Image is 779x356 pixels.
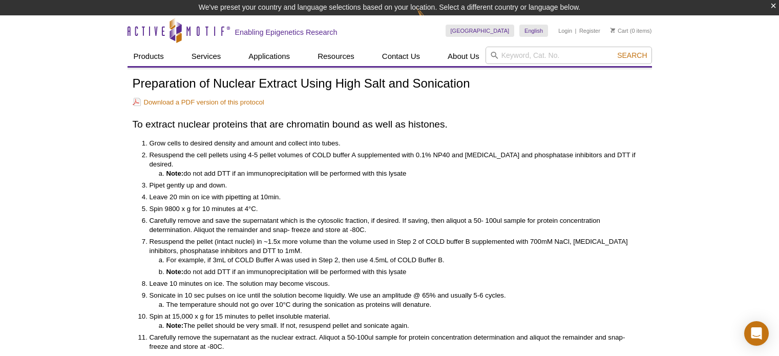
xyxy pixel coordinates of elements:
[133,77,647,92] h1: Preparation of Nuclear Extract Using High Salt and Sonication
[311,47,361,66] a: Resources
[744,321,769,346] div: Open Intercom Messenger
[166,268,184,276] strong: Note:
[185,47,227,66] a: Services
[446,25,515,37] a: [GEOGRAPHIC_DATA]
[575,25,577,37] li: |
[150,181,637,190] li: Pipet gently up and down.
[610,28,615,33] img: Your Cart
[166,322,184,329] strong: Note:
[558,27,572,34] a: Login
[150,312,637,330] li: Spin at 15,000 x g for 15 minutes to pellet insoluble material.
[150,279,637,288] li: Leave 10 minutes on ice. The solution may become viscous.
[610,25,652,37] li: (0 items)
[166,170,184,177] strong: Note:
[486,47,652,64] input: Keyword, Cat. No.
[150,216,637,235] li: Carefully remove and save the supernatant which is the cytosolic fraction, if desired. If saving,...
[579,27,600,34] a: Register
[166,169,637,178] li: do not add DTT if an immunoprecipitation will be performed with this lysate
[617,51,647,59] span: Search
[242,47,296,66] a: Applications
[150,139,637,148] li: Grow cells to desired density and amount and collect into tubes.
[610,27,628,34] a: Cart
[166,256,637,265] li: For example, if 3mL of COLD Buffer A was used in Step 2, then use 4.5mL of COLD Buffer B.
[133,97,264,107] a: Download a PDF version of this protocol
[235,28,338,37] h2: Enabling Epigenetics Research
[417,8,444,32] img: Change Here
[150,291,637,309] li: Sonicate in 10 sec pulses on ice until the solution become liquidly. We use an amplitude @ 65% an...
[150,237,637,277] li: Resuspend the pellet (intact nuclei) in ~1.5x more volume than the volume used in Step 2 of COLD ...
[441,47,486,66] a: About Us
[166,321,637,330] li: The pellet should be very small. If not, resuspend pellet and sonicate again.
[614,51,650,60] button: Search
[166,300,637,309] li: The temperature should not go over 10°C during the sonication as proteins will denature.
[128,47,170,66] a: Products
[166,267,637,277] li: do not add DTT if an immunoprecipitation will be performed with this lysate
[376,47,426,66] a: Contact Us
[150,204,637,214] li: Spin 9800 x g for 10 minutes at 4°C.
[133,117,647,131] h2: To extract nuclear proteins that are chromatin bound as well as histones.
[519,25,548,37] a: English
[150,151,637,178] li: Resuspend the cell pellets using 4-5 pellet volumes of COLD buffer A supplemented with 0.1% NP40 ...
[150,333,637,351] li: Carefully remove the supernatant as the nuclear extract. Aliquot a 50-100ul sample for protein co...
[150,193,637,202] li: Leave 20 min on ice with pipetting at 10min.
